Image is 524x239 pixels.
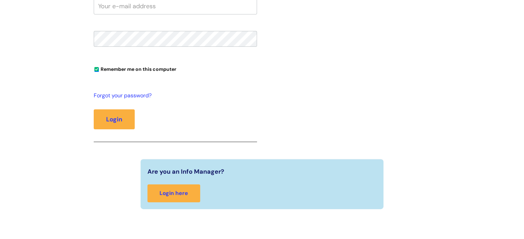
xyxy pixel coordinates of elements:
input: Remember me on this computer [94,67,99,72]
button: Login [94,109,135,129]
div: You can uncheck this option if you're logging in from a shared device [94,63,257,74]
label: Remember me on this computer [94,65,176,72]
span: Are you an Info Manager? [147,166,224,177]
a: Forgot your password? [94,91,254,101]
a: Login here [147,184,200,203]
